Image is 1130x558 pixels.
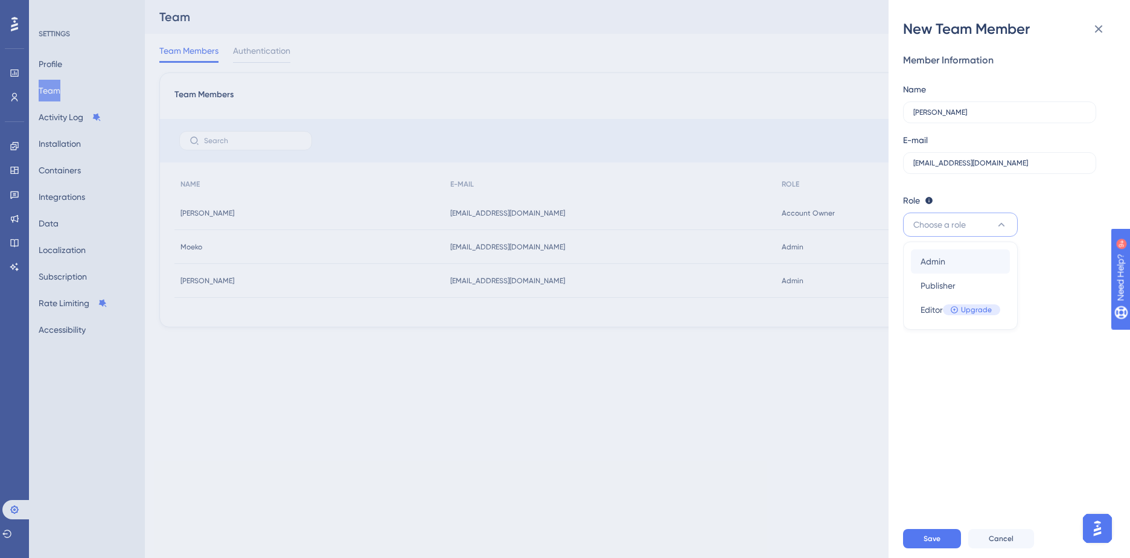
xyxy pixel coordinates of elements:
[921,254,945,269] span: Admin
[921,303,1000,317] div: Editor
[1079,510,1116,547] iframe: UserGuiding AI Assistant Launcher
[968,529,1034,548] button: Cancel
[989,534,1013,544] span: Cancel
[903,53,1106,68] div: Member Information
[913,108,1086,117] input: Name
[28,3,75,18] span: Need Help?
[924,534,940,544] span: Save
[903,82,926,97] div: Name
[903,529,961,548] button: Save
[921,278,956,293] span: Publisher
[913,159,1086,167] input: E-mail
[903,19,1116,39] div: New Team Member
[961,305,992,315] span: Upgrade
[913,217,966,232] span: Choose a role
[911,249,1010,274] button: Admin
[903,213,1018,237] button: Choose a role
[911,298,1010,322] button: EditorUpgrade
[82,6,89,16] div: 9+
[903,193,920,208] span: Role
[911,274,1010,298] button: Publisher
[903,133,928,147] div: E-mail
